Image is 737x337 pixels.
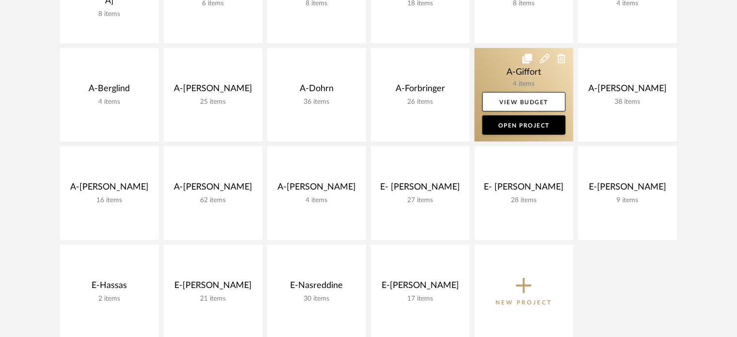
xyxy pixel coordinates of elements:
[68,98,151,106] div: 4 items
[68,83,151,98] div: A-Berglind
[275,295,358,303] div: 30 items
[482,115,566,135] a: Open Project
[171,98,255,106] div: 25 items
[586,196,669,205] div: 9 items
[68,196,151,205] div: 16 items
[275,182,358,196] div: A-[PERSON_NAME]
[171,280,255,295] div: E-[PERSON_NAME]
[379,182,462,196] div: E- [PERSON_NAME]
[171,83,255,98] div: A-[PERSON_NAME]
[68,295,151,303] div: 2 items
[379,98,462,106] div: 26 items
[482,92,566,112] a: View Budget
[379,295,462,303] div: 17 items
[586,182,669,196] div: E-[PERSON_NAME]
[482,196,566,205] div: 28 items
[68,10,151,18] div: 8 items
[482,182,566,196] div: E- [PERSON_NAME]
[275,280,358,295] div: E-Nasreddine
[275,83,358,98] div: A-Dohrn
[586,98,669,106] div: 38 items
[275,98,358,106] div: 36 items
[496,298,553,307] p: New Project
[171,295,255,303] div: 21 items
[379,83,462,98] div: A-Forbringer
[586,83,669,98] div: A-[PERSON_NAME]
[68,182,151,196] div: A-[PERSON_NAME]
[275,196,358,205] div: 4 items
[379,196,462,205] div: 27 items
[171,182,255,196] div: A-[PERSON_NAME]
[68,280,151,295] div: E-Hassas
[171,196,255,205] div: 62 items
[379,280,462,295] div: E-[PERSON_NAME]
